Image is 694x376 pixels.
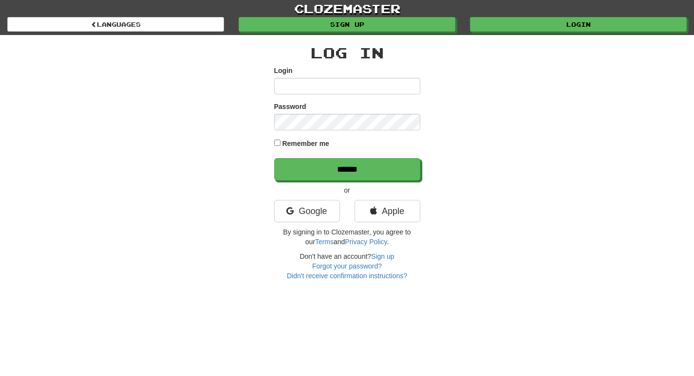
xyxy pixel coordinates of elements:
[312,262,382,270] a: Forgot your password?
[315,238,334,246] a: Terms
[239,17,455,32] a: Sign up
[345,238,387,246] a: Privacy Policy
[274,227,420,247] p: By signing in to Clozemaster, you agree to our and .
[282,139,329,148] label: Remember me
[470,17,687,32] a: Login
[274,200,340,222] a: Google
[274,251,420,281] div: Don't have an account?
[355,200,420,222] a: Apple
[274,102,306,111] label: Password
[7,17,224,32] a: Languages
[274,66,293,75] label: Login
[274,185,420,195] p: or
[287,272,407,280] a: Didn't receive confirmation instructions?
[274,45,420,61] h2: Log In
[371,252,394,260] a: Sign up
